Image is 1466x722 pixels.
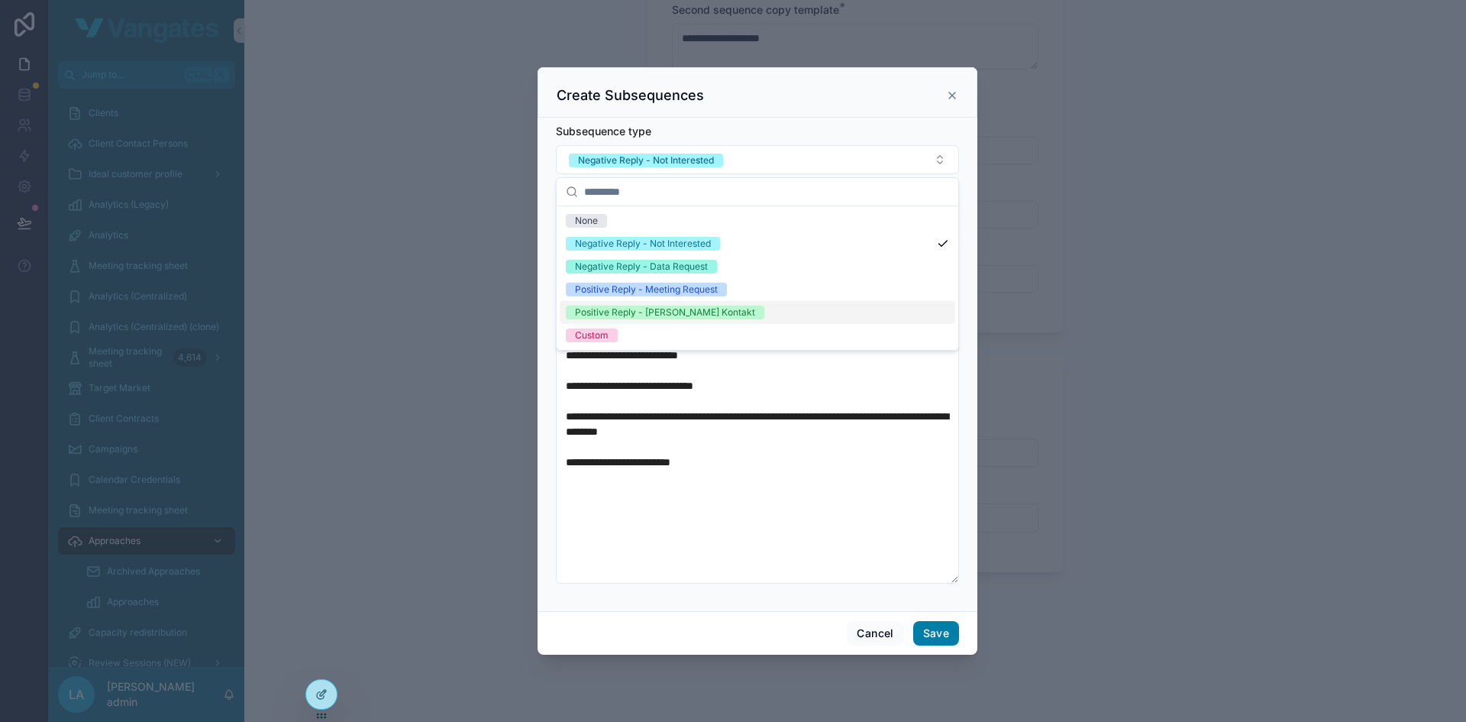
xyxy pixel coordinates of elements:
div: None [575,214,598,228]
div: Negative Reply - Not Interested [578,154,714,167]
div: Positive Reply - Meeting Request [575,283,718,296]
div: Suggestions [557,206,958,350]
button: Select Button [556,145,959,174]
div: Positive Reply - [PERSON_NAME] Kontakt [575,306,755,319]
button: Save [913,621,959,646]
div: Negative Reply - Data Request [575,260,708,274]
div: Custom [575,329,609,342]
button: Cancel [847,621,903,646]
span: Subsequence type [556,125,651,138]
div: Negative Reply - Not Interested [575,237,711,251]
h3: Create Subsequences [557,86,704,105]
